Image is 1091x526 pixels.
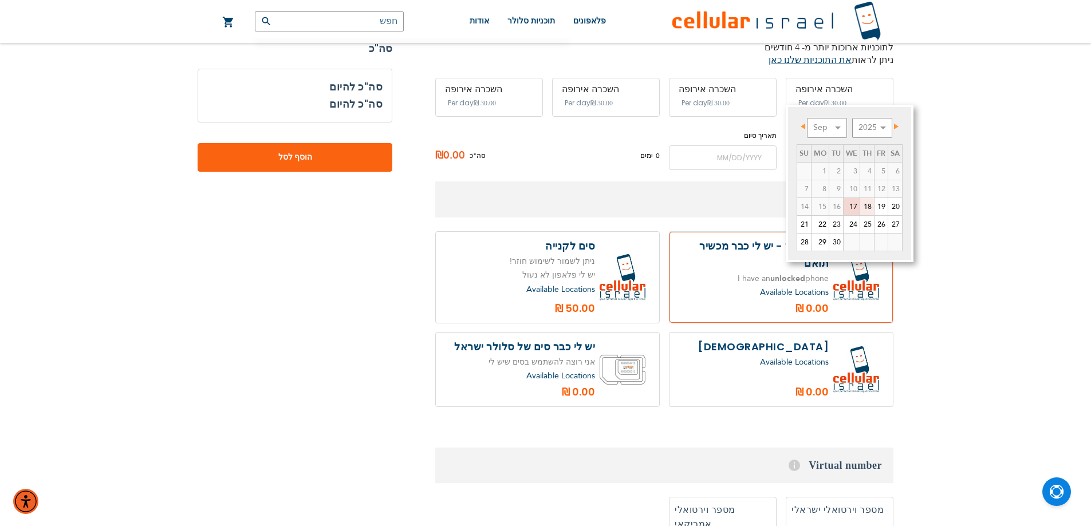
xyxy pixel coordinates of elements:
[795,84,884,94] div: השכרה אירופה
[829,198,843,215] span: 16
[875,163,888,180] span: 5
[669,145,777,170] input: MM/DD/YYYY
[669,130,777,141] label: תאריך סיום
[207,78,383,96] h3: סה"כ להיום
[562,84,650,94] div: השכרה אירופה
[877,148,885,159] span: Friday
[812,180,829,197] span: 8
[797,198,811,215] span: 14
[888,198,902,215] a: 20
[448,98,474,108] span: Per day
[829,234,843,251] a: 30
[807,118,847,138] select: Select month
[653,151,660,161] span: 0
[573,17,606,25] span: פלאפונים
[526,370,595,381] a: Available Locations
[435,147,470,164] span: ₪0.00
[672,1,881,42] img: לוגו סלולר ישראל
[198,143,392,172] button: הוסף לסל
[798,120,812,134] a: Prev
[235,152,355,164] span: הוסף לסל
[814,148,826,159] span: Monday
[470,17,489,25] span: אודות
[860,216,874,233] a: 25
[812,163,829,180] span: 1
[829,163,843,180] span: 2
[682,98,707,108] span: Per day
[769,54,852,66] a: את התוכניות שלנו כאן
[797,234,811,251] a: 28
[565,98,590,108] span: Per day
[888,163,902,180] span: 6
[829,180,843,197] span: 9
[844,180,860,197] span: 10
[507,17,555,25] span: תוכניות סלולר
[829,216,843,233] a: 23
[707,99,730,107] span: ‏30.00 ₪
[799,148,809,159] span: Sunday
[860,198,874,215] a: 18
[860,163,874,180] span: 4
[255,11,404,31] input: חפש
[832,148,841,159] span: Tuesday
[329,96,383,113] h3: סה"כ להיום
[198,40,392,57] strong: סה"כ
[888,180,902,197] span: 13
[844,198,860,215] a: 17
[860,180,874,197] span: 11
[852,118,892,138] select: Select year
[679,84,767,94] div: השכרה אירופה
[844,163,860,180] span: 3
[875,198,888,215] a: 19
[824,99,846,107] span: ‏30.00 ₪
[875,216,888,233] a: 26
[891,148,900,159] span: Saturday
[760,287,829,298] a: Available Locations
[445,84,533,94] div: השכרה אירופה
[894,124,899,129] span: Next
[435,448,893,483] h3: Virtual number
[470,151,486,161] span: סה"כ
[590,99,613,107] span: ‏30.00 ₪
[526,284,595,295] a: Available Locations
[801,124,805,129] span: Prev
[789,460,800,471] span: Help
[13,489,38,514] div: תפריט נגישות
[888,216,902,233] a: 27
[812,234,829,251] a: 29
[812,198,829,215] span: 15
[435,29,893,66] p: תוכנית זו היא תוכנית השכרה לתקופה קצרה לתוכניות ארוכות יותר מ- 4 חודשים ניתן לראות
[474,99,496,107] span: ‏30.00 ₪
[862,148,872,159] span: Thursday
[812,216,829,233] a: 22
[875,180,888,197] span: 12
[887,120,901,134] a: Next
[760,357,829,367] a: Available Locations
[798,98,824,108] span: Per day
[844,216,860,233] a: 24
[797,180,811,197] span: 7
[640,151,653,161] span: ימים
[846,148,857,159] span: Wednesday
[797,216,811,233] a: 21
